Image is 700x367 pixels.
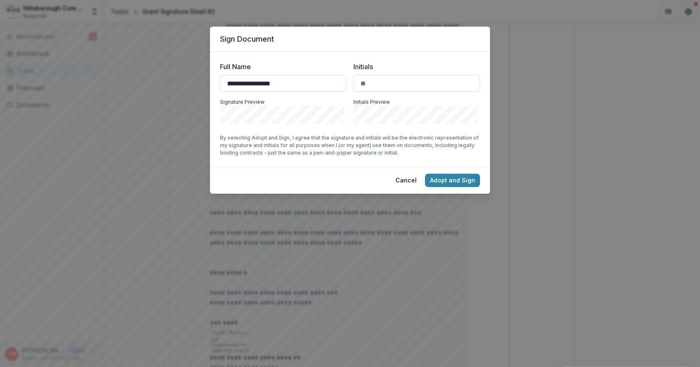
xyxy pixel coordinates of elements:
label: Full Name [220,62,342,72]
button: Cancel [390,174,422,187]
header: Sign Document [210,27,490,52]
label: Initials [353,62,475,72]
p: Initials Preview [353,98,480,106]
button: Adopt and Sign [425,174,480,187]
p: Signature Preview [220,98,347,106]
p: By selecting Adopt and Sign, I agree that the signature and initials will be the electronic repre... [220,134,480,157]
